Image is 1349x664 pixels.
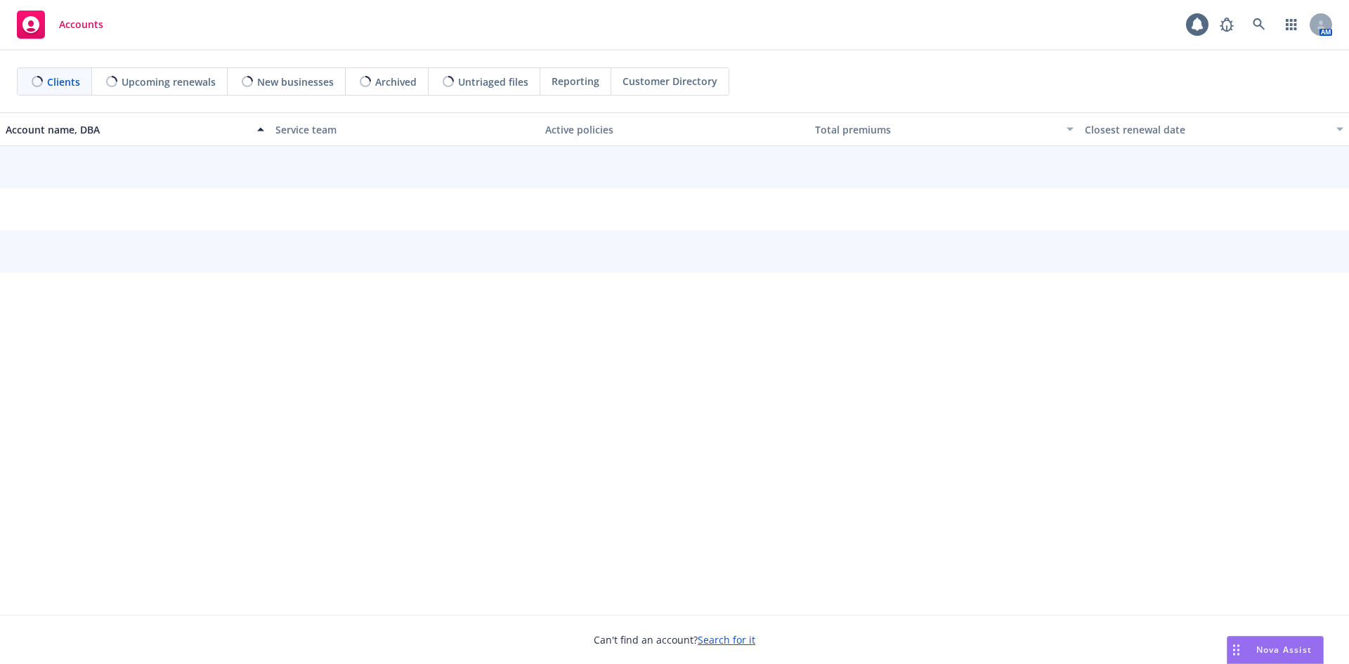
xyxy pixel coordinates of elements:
button: Service team [270,112,540,146]
span: Customer Directory [623,74,717,89]
div: Closest renewal date [1085,122,1328,137]
a: Switch app [1277,11,1305,39]
span: Reporting [552,74,599,89]
span: Accounts [59,19,103,30]
div: Drag to move [1227,637,1245,663]
a: Accounts [11,5,109,44]
button: Active policies [540,112,809,146]
span: New businesses [257,74,334,89]
span: Upcoming renewals [122,74,216,89]
div: Active policies [545,122,804,137]
button: Nova Assist [1227,636,1324,664]
span: Nova Assist [1256,644,1312,656]
div: Account name, DBA [6,122,249,137]
span: Can't find an account? [594,632,755,647]
div: Total premiums [815,122,1058,137]
a: Report a Bug [1213,11,1241,39]
button: Closest renewal date [1079,112,1349,146]
span: Untriaged files [458,74,528,89]
button: Total premiums [809,112,1079,146]
div: Service team [275,122,534,137]
span: Archived [375,74,417,89]
a: Search [1245,11,1273,39]
span: Clients [47,74,80,89]
a: Search for it [698,633,755,646]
